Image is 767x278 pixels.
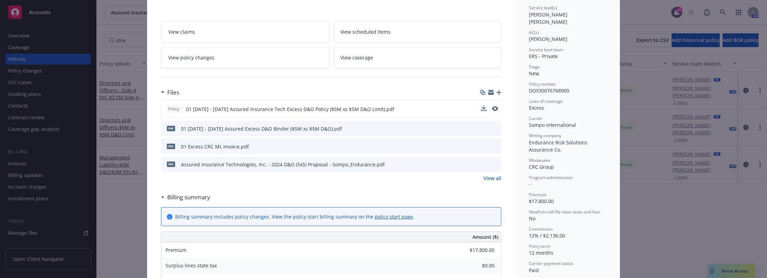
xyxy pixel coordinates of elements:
a: policy start page [375,213,413,220]
div: Billing summary includes policy changes. View the policy start billing summary on the . [175,213,414,220]
span: Newfront will file state taxes and fees [529,209,600,215]
button: download file [481,161,487,168]
a: View claims [161,21,329,43]
span: pdf [167,144,175,149]
span: 12% / $2,136.00 [529,232,565,239]
span: Premium [529,192,546,198]
span: Premium [166,247,187,253]
div: 01 Excess CRC ML Invoice.pdf [181,143,249,150]
button: preview file [492,161,499,168]
span: Policy [167,106,181,112]
button: download file [481,105,487,111]
span: Commission [529,226,553,232]
span: View claims [168,28,195,35]
span: 01 [DATE] - [DATE] Assured Insurance Tech Excess D&O Policy ($5M xs $5M D&O Limit).pdf [186,105,394,113]
span: No [529,215,535,222]
span: Lines of coverage [529,98,563,104]
span: Stage [529,64,540,70]
span: - [529,181,531,187]
div: Assured Insurance Technologies, Inc. - 2024 D&O (5x5) Proposal - Sompo_Endurance.pdf [181,161,385,168]
span: [PERSON_NAME] [529,36,567,42]
a: View scheduled items [333,21,502,43]
span: View scheduled items [341,28,391,35]
span: CRC Group [529,164,554,170]
div: Excess [529,104,606,111]
a: View policy changes [161,47,329,68]
span: Surplus lines state tax [166,262,217,269]
span: Program administrator [529,175,573,180]
span: 12 months [529,249,553,256]
span: Sompo International [529,122,576,128]
div: 01 [DATE] - [DATE] Assured Excess D&O Binder ($5M xs $5M D&O).pdf [181,125,342,132]
span: pdf [167,162,175,167]
input: 0.00 [454,260,499,271]
span: ERS - Private [529,53,558,59]
span: pdf [167,126,175,131]
div: Billing summary [161,193,210,202]
button: download file [481,105,487,113]
span: DOX30076768900 [529,87,569,94]
span: Carrier [529,115,543,121]
span: [PERSON_NAME] [PERSON_NAME] [529,11,569,25]
span: Wholesaler [529,157,551,163]
span: Service lead team [529,47,563,53]
h3: Billing summary [167,193,210,202]
button: download file [481,125,487,132]
span: $17,800.00 [529,198,554,204]
a: View coverage [333,47,502,68]
div: Files [161,88,179,97]
span: Policy term [529,243,550,249]
button: preview file [492,143,499,150]
input: 0.00 [454,245,499,255]
button: preview file [492,105,498,113]
button: download file [481,143,487,150]
span: View policy changes [168,54,214,61]
span: New [529,70,539,77]
a: View all [483,175,501,182]
span: View coverage [341,54,373,61]
span: Paid [529,267,539,274]
span: Endurance Risk Solutions Assurance Co. [529,139,589,153]
span: Policy number [529,81,556,87]
button: preview file [492,106,498,111]
span: AC(s) [529,30,539,35]
span: Amount ($) [472,233,498,241]
span: Carrier payment status [529,260,573,266]
button: preview file [492,125,499,132]
span: Writing company [529,133,561,138]
h3: Files [167,88,179,97]
span: Service lead(s) [529,5,557,11]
